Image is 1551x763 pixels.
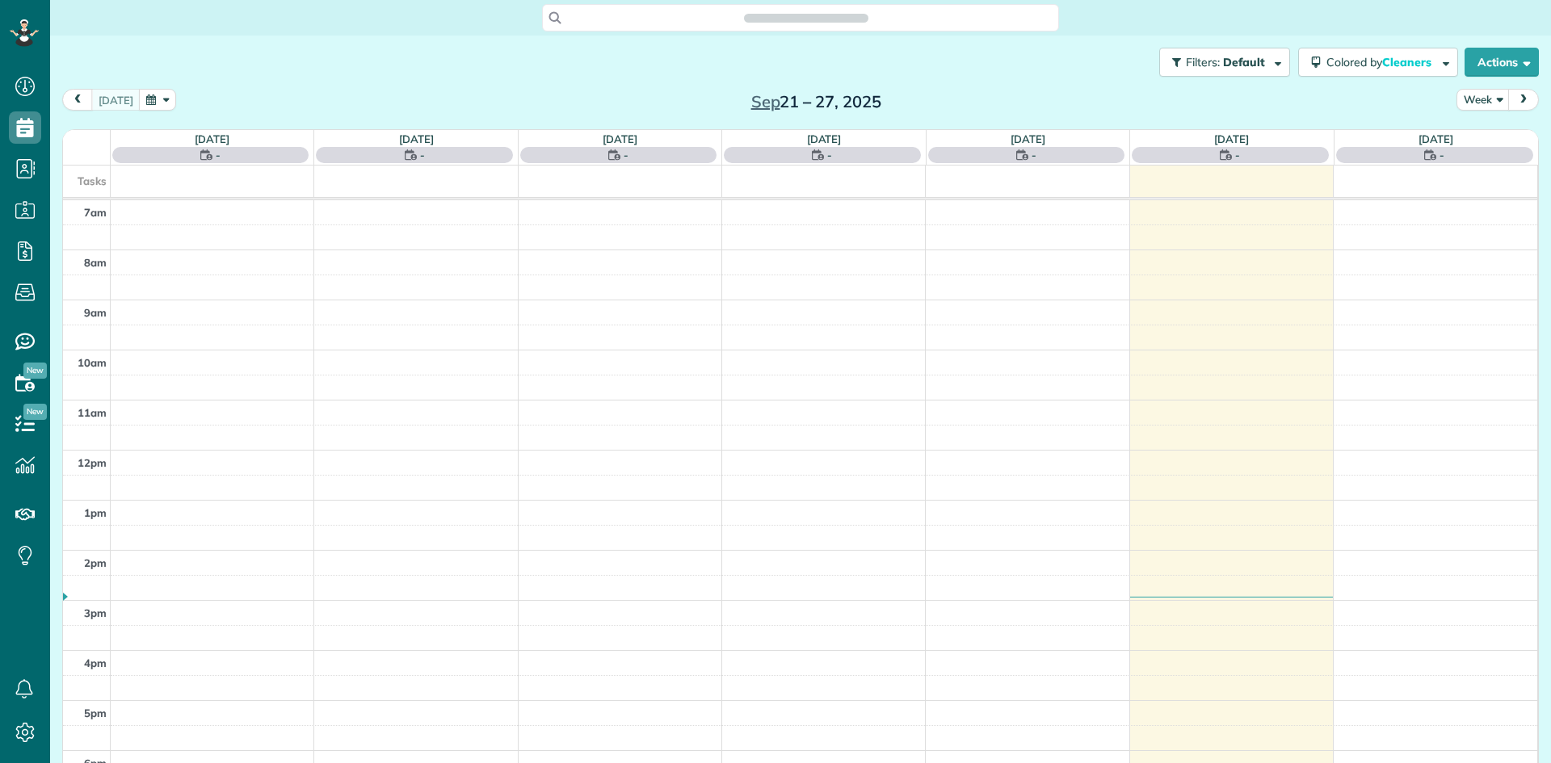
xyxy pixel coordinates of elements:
button: Colored byCleaners [1298,48,1458,77]
span: - [827,147,832,163]
a: [DATE] [1011,132,1045,145]
button: Actions [1465,48,1539,77]
h2: 21 – 27, 2025 [715,93,917,111]
span: Cleaners [1382,55,1434,69]
span: Search ZenMaid… [760,10,851,26]
button: prev [62,89,93,111]
span: 3pm [84,606,107,619]
span: - [624,147,628,163]
span: Filters: [1186,55,1220,69]
span: 10am [78,356,107,369]
span: - [420,147,425,163]
button: next [1508,89,1539,111]
span: - [1235,147,1240,163]
span: Default [1223,55,1266,69]
span: 11am [78,406,107,419]
span: 5pm [84,706,107,719]
span: 9am [84,306,107,319]
span: 8am [84,256,107,269]
span: 4pm [84,656,107,669]
a: [DATE] [399,132,434,145]
span: 2pm [84,556,107,569]
span: New [23,363,47,379]
a: [DATE] [807,132,842,145]
button: Filters: Default [1159,48,1290,77]
a: [DATE] [603,132,637,145]
span: New [23,404,47,420]
span: - [1032,147,1036,163]
a: [DATE] [1419,132,1453,145]
a: [DATE] [195,132,229,145]
span: Sep [751,91,780,111]
button: [DATE] [91,89,141,111]
span: 12pm [78,456,107,469]
span: - [1440,147,1444,163]
span: Tasks [78,174,107,187]
span: 1pm [84,506,107,519]
span: Colored by [1326,55,1437,69]
span: 7am [84,206,107,219]
a: [DATE] [1214,132,1249,145]
button: Week [1456,89,1510,111]
a: Filters: Default [1151,48,1290,77]
span: - [216,147,221,163]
